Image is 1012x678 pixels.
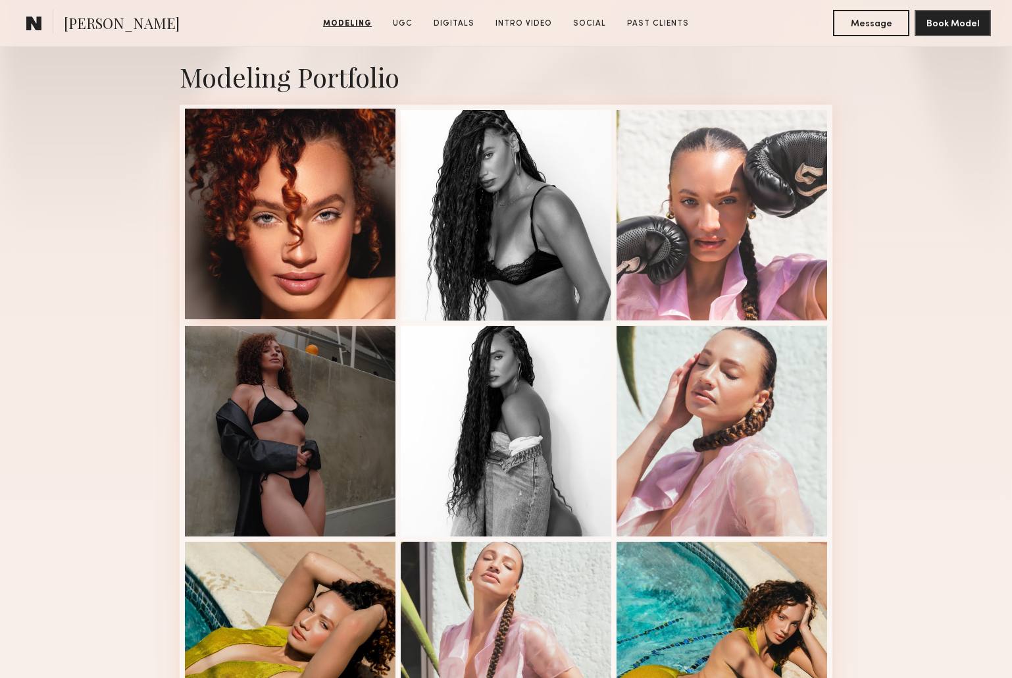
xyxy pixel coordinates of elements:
[490,18,557,30] a: Intro Video
[428,18,480,30] a: Digitals
[915,10,991,36] button: Book Model
[622,18,694,30] a: Past Clients
[388,18,418,30] a: UGC
[64,13,180,36] span: [PERSON_NAME]
[180,59,832,94] div: Modeling Portfolio
[318,18,377,30] a: Modeling
[915,17,991,28] a: Book Model
[833,10,909,36] button: Message
[568,18,611,30] a: Social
